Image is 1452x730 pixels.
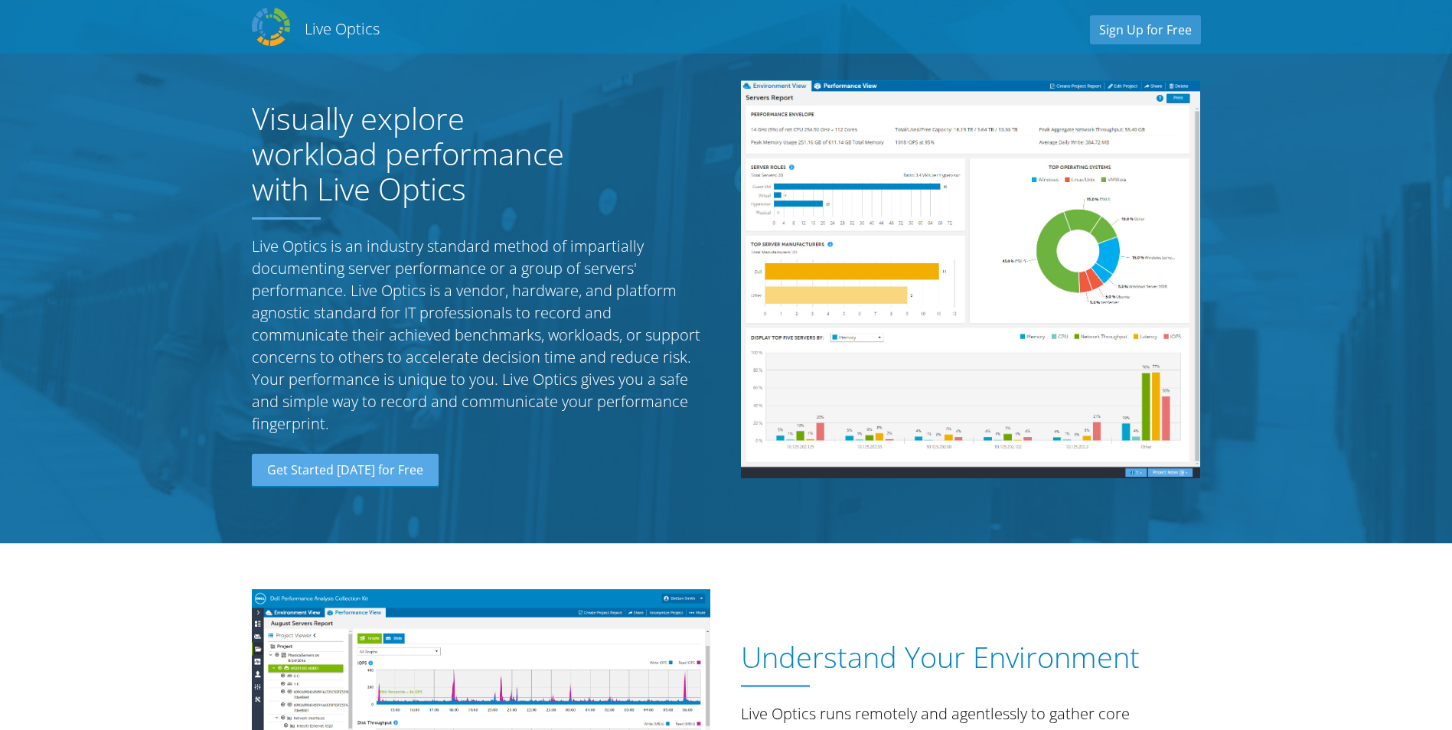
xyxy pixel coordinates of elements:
a: Get Started [DATE] for Free [252,454,439,487]
img: Server Report [741,80,1200,478]
h2: Live Optics [305,18,380,39]
a: Sign Up for Free [1090,15,1201,44]
p: Live Optics is an industry standard method of impartially documenting server performance or a gro... [252,235,711,435]
img: Dell Dpack [252,8,290,46]
h1: Visually explore workload performance with Live Optics [252,101,596,207]
h1: Understand Your Environment [741,640,1193,674]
